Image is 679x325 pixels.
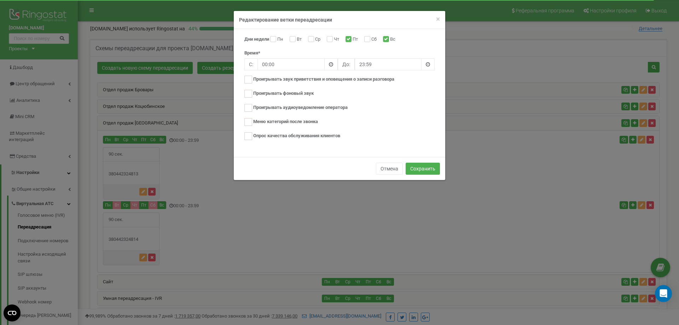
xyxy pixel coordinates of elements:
[253,76,394,83] label: Проигрывать звук приветствия и оповещения о записи разговора
[655,285,672,302] div: Open Intercom Messenger
[315,36,322,43] label: Ср
[297,36,303,43] label: Вт
[376,163,403,175] button: Отмена
[390,36,397,43] label: Вс
[244,58,257,70] span: С:
[277,36,285,43] label: Пн
[406,163,440,175] button: Сохранить
[244,36,269,43] label: Дни недели
[334,36,341,43] label: Чт
[253,133,340,139] label: Опрос качества обслуживания клиентов
[239,16,440,23] h4: Редактирование ветки переадресации
[244,50,260,57] label: Время*
[253,118,318,125] label: Меню категорий после звонка
[371,36,378,43] label: Сб
[436,15,440,23] span: ×
[338,58,355,70] span: До:
[4,304,21,321] button: Open CMP widget
[353,36,360,43] label: Пт
[253,90,314,97] label: Проигрывать фоновый звук
[253,104,348,111] label: Проигрывать аудиоуведомление оператора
